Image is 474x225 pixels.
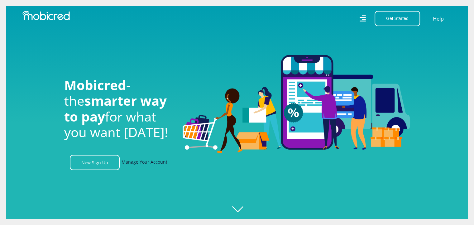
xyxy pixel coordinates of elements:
[375,11,420,26] button: Get Started
[70,155,120,170] a: New Sign Up
[122,155,167,170] a: Manage Your Account
[22,11,70,20] img: Mobicred
[433,15,444,23] a: Help
[64,76,126,94] span: Mobicred
[64,92,167,125] span: smarter way to pay
[64,77,173,140] h1: - the for what you want [DATE]!
[183,55,410,153] img: Welcome to Mobicred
